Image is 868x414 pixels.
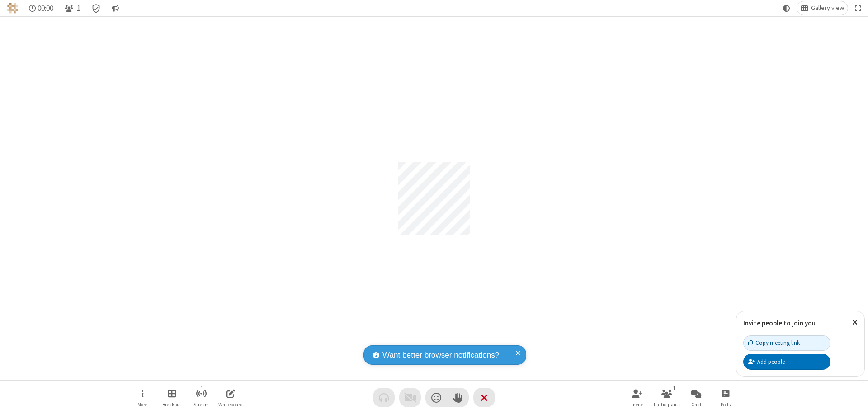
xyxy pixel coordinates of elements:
[108,1,123,15] button: Conversation
[743,335,830,351] button: Copy meeting link
[691,402,702,407] span: Chat
[748,339,800,347] div: Copy meeting link
[654,402,680,407] span: Participants
[25,1,57,15] div: Timer
[382,349,499,361] span: Want better browser notifications?
[188,385,215,410] button: Start streaming
[88,1,105,15] div: Meeting details Encryption enabled
[162,402,181,407] span: Breakout
[217,385,244,410] button: Open shared whiteboard
[811,5,844,12] span: Gallery view
[712,385,739,410] button: Open poll
[473,388,495,407] button: End or leave meeting
[7,3,18,14] img: QA Selenium DO NOT DELETE OR CHANGE
[779,1,794,15] button: Using system theme
[624,385,651,410] button: Invite participants (⌘+Shift+I)
[670,384,678,392] div: 1
[845,311,864,334] button: Close popover
[193,402,209,407] span: Stream
[721,402,731,407] span: Polls
[632,402,643,407] span: Invite
[743,319,816,327] label: Invite people to join you
[743,354,830,369] button: Add people
[447,388,469,407] button: Raise hand
[653,385,680,410] button: Open participant list
[61,1,84,15] button: Open participant list
[38,4,53,13] span: 00:00
[137,402,147,407] span: More
[797,1,848,15] button: Change layout
[373,388,395,407] button: Audio problem - check your Internet connection or call by phone
[399,388,421,407] button: Video
[851,1,865,15] button: Fullscreen
[129,385,156,410] button: Open menu
[158,385,185,410] button: Manage Breakout Rooms
[77,4,80,13] span: 1
[218,402,243,407] span: Whiteboard
[425,388,447,407] button: Send a reaction
[683,385,710,410] button: Open chat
